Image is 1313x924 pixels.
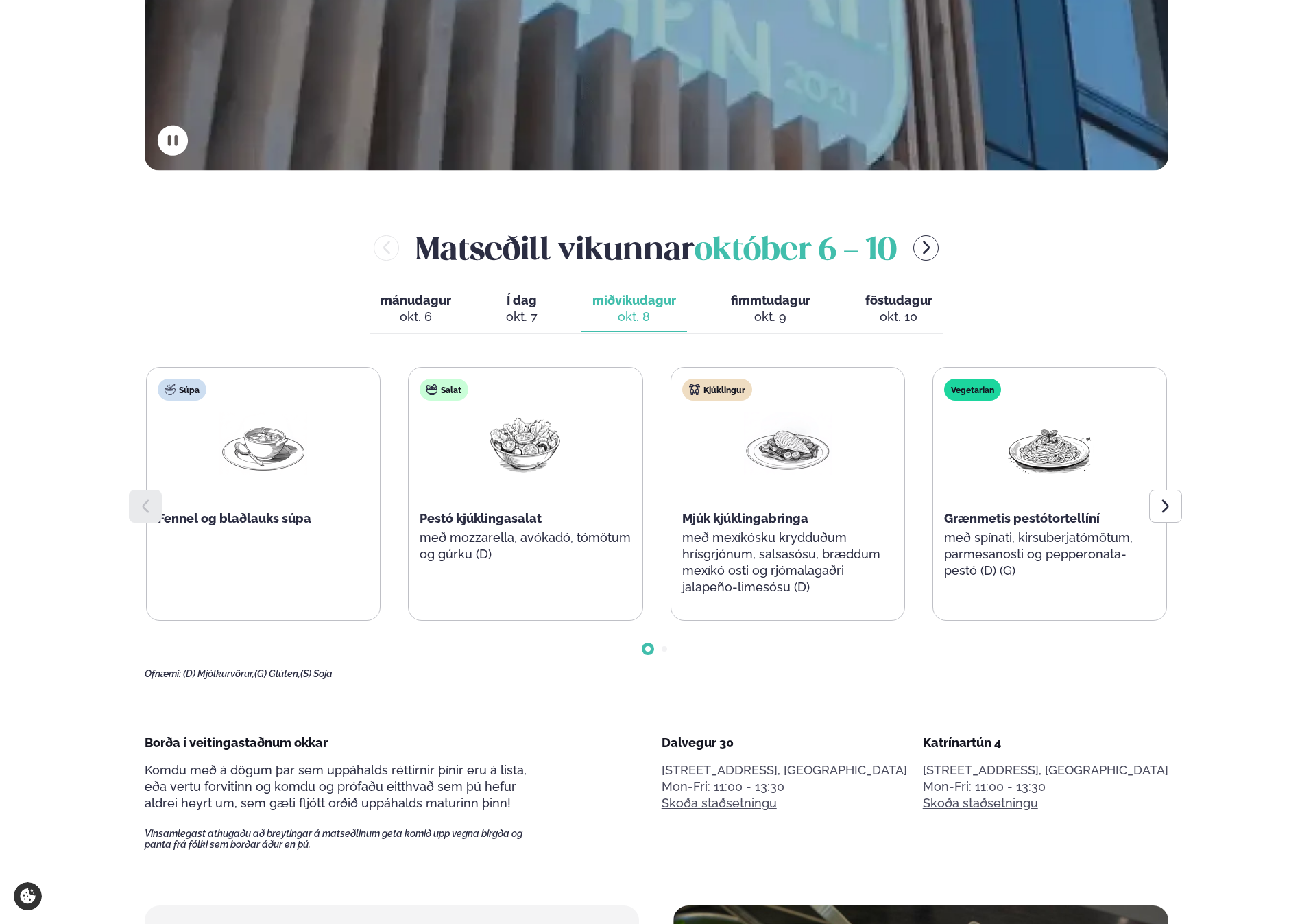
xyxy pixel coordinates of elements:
span: Mjúk kjúklingabringa [682,511,808,525]
a: Skoða staðsetningu [923,795,1038,812]
span: október 6 - 10 [695,236,897,266]
div: Súpa [158,379,206,401]
span: (S) Soja [300,668,333,679]
div: Katrínartún 4 [923,735,1168,751]
span: Go to slide 1 [645,646,651,652]
button: föstudagur okt. 10 [854,287,943,332]
a: Skoða staðsetningu [662,795,777,812]
div: okt. 8 [592,309,676,325]
div: okt. 9 [731,309,810,325]
div: okt. 10 [865,309,932,325]
button: Í dag okt. 7 [495,287,549,332]
span: Komdu með á dögum þar sem uppáhalds réttirnir þínir eru á lista, eða vertu forvitinn og komdu og ... [145,763,527,810]
span: Go to slide 2 [662,646,667,652]
span: Ofnæmi: [145,668,181,679]
div: Salat [420,379,468,401]
div: okt. 7 [506,309,538,325]
span: Borða í veitingastaðnum okkar [145,735,328,750]
span: mánudagur [381,293,451,307]
a: Cookie settings [14,882,42,910]
img: Chicken-breast.png [744,412,832,475]
button: fimmtudagur okt. 9 [720,287,821,332]
div: Kjúklingur [682,379,752,401]
span: Fennel og blaðlauks súpa [158,511,311,525]
h2: Matseðill vikunnar [415,226,897,270]
span: miðvikudagur [592,293,676,307]
span: Grænmetis pestótortellíní [944,511,1100,525]
div: Mon-Fri: 11:00 - 13:30 [662,779,907,795]
img: Soup.png [219,412,307,475]
span: fimmtudagur [731,293,810,307]
button: mánudagur okt. 6 [370,287,462,332]
img: soup.svg [165,384,176,395]
span: Vinsamlegast athugaðu að breytingar á matseðlinum geta komið upp vegna birgða og panta frá fólki ... [145,828,546,850]
span: (G) Glúten, [254,668,300,679]
p: með mexíkósku krydduðum hrísgrjónum, salsasósu, bræddum mexíkó osti og rjómalagaðri jalapeño-lime... [682,530,893,595]
div: Dalvegur 30 [662,735,907,751]
p: [STREET_ADDRESS], [GEOGRAPHIC_DATA] [662,762,907,779]
p: með spínati, kirsuberjatómötum, parmesanosti og pepperonata-pestó (D) (G) [944,530,1155,579]
div: Vegetarian [944,379,1001,401]
div: okt. 6 [381,309,451,325]
img: Salad.png [481,412,569,475]
button: miðvikudagur okt. 8 [581,287,687,332]
span: (D) Mjólkurvörur, [183,668,254,679]
p: með mozzarella, avókadó, tómötum og gúrku (D) [420,530,631,562]
span: Í dag [506,292,538,309]
img: salad.svg [426,384,437,395]
button: menu-btn-left [374,235,399,261]
button: menu-btn-right [913,235,939,261]
img: Spagetti.png [1006,412,1094,475]
img: chicken.svg [689,384,700,395]
p: [STREET_ADDRESS], [GEOGRAPHIC_DATA] [923,762,1168,779]
span: Pestó kjúklingasalat [420,511,542,525]
span: föstudagur [865,293,932,307]
div: Mon-Fri: 11:00 - 13:30 [923,779,1168,795]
